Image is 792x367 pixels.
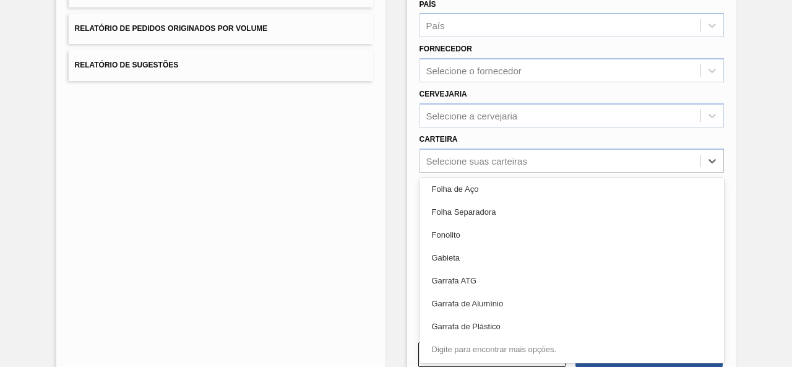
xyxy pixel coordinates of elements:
button: Limpar [418,342,566,367]
font: Folha Separadora [432,207,496,217]
button: Relatório de Sugestões [69,50,373,80]
button: Relatório de Pedidos Originados por Volume [69,14,373,44]
font: Digite para encontrar mais opções. [432,345,557,354]
font: Folha de Aço [432,184,479,194]
font: Fonolito [432,230,460,240]
font: Garrafa de Plástico [432,322,501,331]
font: Selecione suas carteiras [426,155,527,166]
font: Cervejaria [420,90,467,98]
font: Fornecedor [420,45,472,53]
font: Relatório de Sugestões [75,61,179,70]
font: Relatório de Pedidos Originados por Volume [75,24,268,33]
font: Gabieta [432,253,460,262]
font: Garrafa de Alumínio [432,299,504,308]
font: Selecione o fornecedor [426,66,522,76]
font: Selecione a cervejaria [426,110,518,121]
font: País [426,20,445,31]
font: Carteira [420,135,458,144]
font: Garrafa ATG [432,276,477,285]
